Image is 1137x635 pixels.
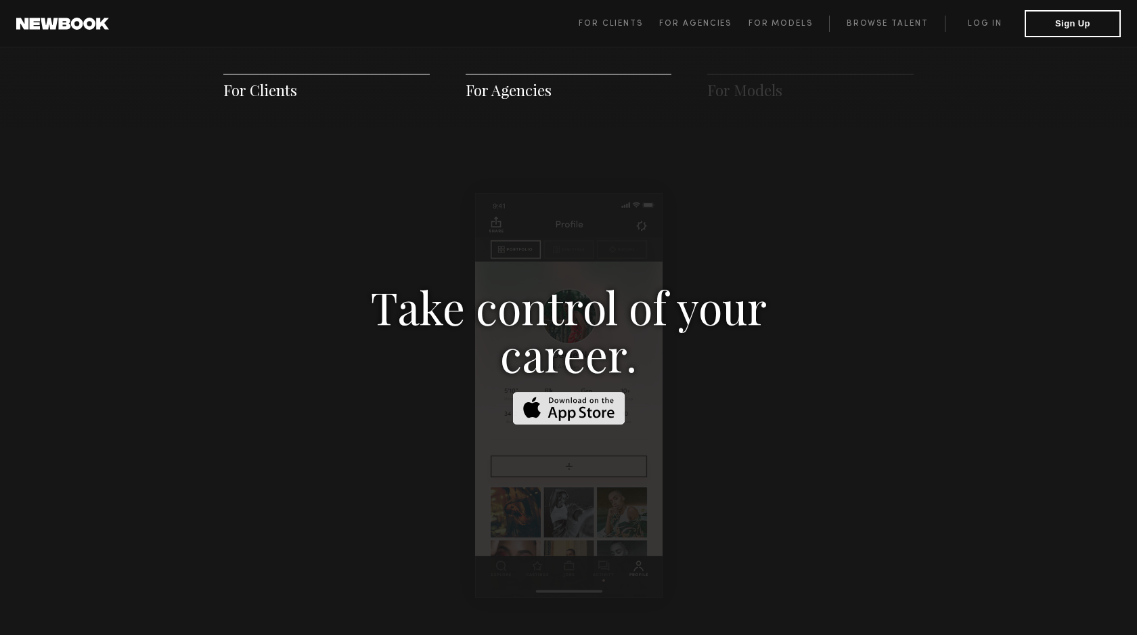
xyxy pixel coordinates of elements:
[659,20,732,28] span: For Agencies
[223,80,297,100] a: For Clients
[749,20,813,28] span: For Models
[749,16,830,32] a: For Models
[945,16,1025,32] a: Log in
[1025,10,1121,37] button: Sign Up
[579,20,643,28] span: For Clients
[659,16,748,32] a: For Agencies
[579,16,659,32] a: For Clients
[466,80,552,100] a: For Agencies
[335,283,802,378] h3: Take control of your career.
[512,392,625,425] img: Download on the App Store
[829,16,945,32] a: Browse Talent
[707,80,782,100] a: For Models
